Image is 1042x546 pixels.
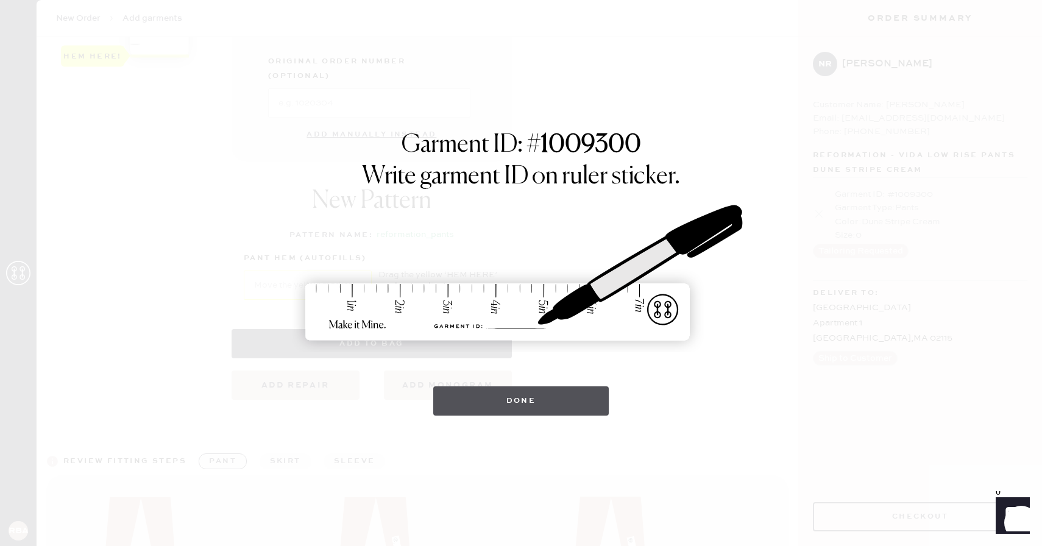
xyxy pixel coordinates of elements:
[402,130,641,162] h1: Garment ID: #
[292,173,750,374] img: ruler-sticker-sharpie.svg
[540,133,641,157] strong: 1009300
[362,162,680,191] h1: Write garment ID on ruler sticker.
[984,491,1037,544] iframe: Front Chat
[433,386,609,416] button: Done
